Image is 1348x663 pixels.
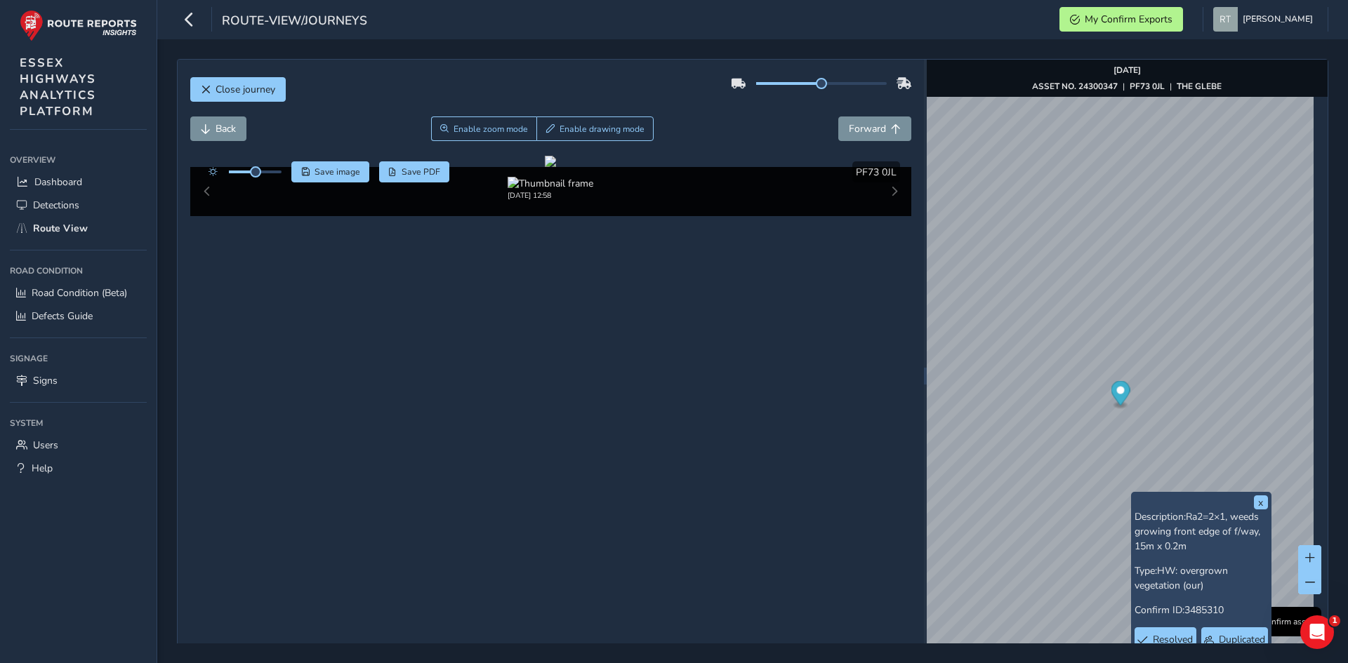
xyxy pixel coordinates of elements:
a: Users [10,434,147,457]
span: Signs [33,374,58,387]
button: Draw [536,116,654,141]
a: Defects Guide [10,304,147,328]
span: Duplicated [1219,633,1265,646]
span: Resolved [1153,633,1193,646]
a: Road Condition (Beta) [10,281,147,304]
a: Dashboard [10,170,147,194]
a: Help [10,457,147,480]
button: [PERSON_NAME] [1213,7,1318,32]
span: Dashboard [34,175,82,189]
button: PDF [379,161,450,182]
iframe: Intercom live chat [1300,615,1334,649]
div: [DATE] 12:58 [508,190,593,201]
span: Detections [33,199,79,212]
button: Close journey [190,77,286,102]
span: 1 [1329,615,1340,627]
span: HW: overgrown vegetation (our) [1135,564,1228,592]
strong: PF73 0JL [1130,81,1165,92]
span: Users [33,438,58,452]
div: Signage [10,348,147,369]
button: Resolved [1135,627,1197,652]
strong: THE GLEBE [1177,81,1222,92]
div: Overview [10,149,147,170]
span: Close journey [216,83,275,96]
div: System [10,413,147,434]
img: diamond-layout [1213,7,1238,32]
span: Save PDF [402,166,440,178]
a: Detections [10,194,147,217]
span: 3485310 [1184,603,1224,617]
button: Save [291,161,369,182]
span: [PERSON_NAME] [1243,7,1313,32]
span: Route View [33,222,88,235]
button: Duplicated [1201,627,1267,652]
span: Save image [315,166,360,178]
img: rr logo [20,10,137,41]
span: Road Condition (Beta) [32,286,127,300]
span: Enable drawing mode [560,123,645,135]
a: Route View [10,217,147,240]
span: Forward [849,122,886,135]
div: Road Condition [10,260,147,281]
span: My Confirm Exports [1085,13,1172,26]
button: Zoom [431,116,537,141]
button: Forward [838,116,911,141]
p: Description: [1135,509,1268,554]
button: x [1254,495,1268,509]
button: Back [190,116,246,141]
span: Confirm assets [1261,616,1317,627]
span: Enable zoom mode [454,123,528,135]
div: Map marker [1111,381,1130,410]
img: Thumbnail frame [508,177,593,190]
span: Back [216,122,236,135]
div: | | [1032,81,1222,92]
span: route-view/journeys [222,12,367,32]
span: Help [32,462,53,475]
span: Defects Guide [32,309,93,323]
button: My Confirm Exports [1059,7,1183,32]
strong: ASSET NO. 24300347 [1032,81,1118,92]
p: Type: [1135,563,1268,593]
p: Confirm ID: [1135,603,1268,617]
span: Ra2=2×1, weeds growing front edge of f/way, 15m x 0.2m [1135,510,1260,553]
span: ESSEX HIGHWAYS ANALYTICS PLATFORM [20,55,96,119]
span: PF73 0JL [856,166,897,179]
a: Signs [10,369,147,392]
strong: [DATE] [1114,65,1141,76]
